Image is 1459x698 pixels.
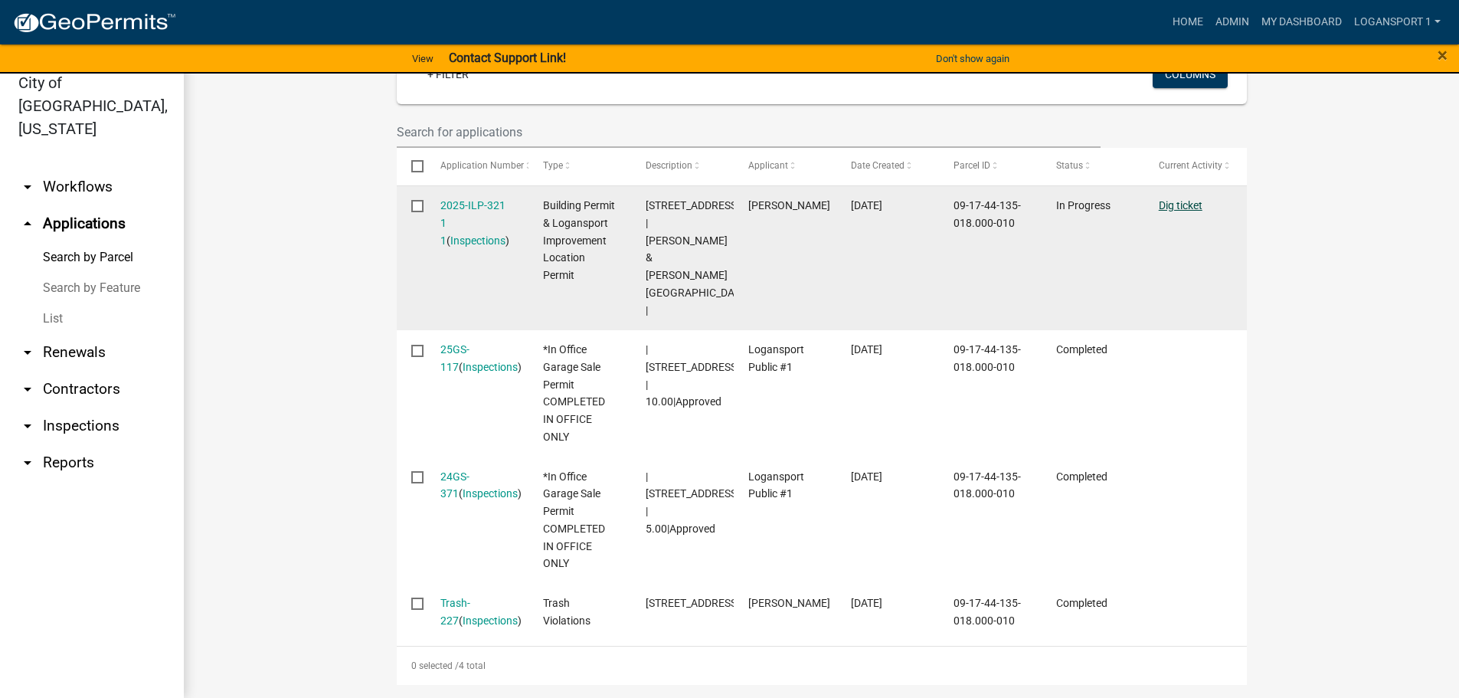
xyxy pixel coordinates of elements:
div: ( ) [440,468,514,503]
span: Application Number [440,160,524,171]
input: Search for applications [397,116,1101,148]
span: Completed [1056,343,1107,356]
i: arrow_drop_down [18,343,37,362]
span: 09-17-44-135-018.000-010 [954,199,1021,229]
span: 08/28/2025 [851,199,882,211]
a: Inspections [463,614,518,627]
a: Home [1166,8,1209,37]
datatable-header-cell: Type [528,148,631,185]
span: 715 NORTH ST [646,597,740,609]
a: Logansport 1 [1348,8,1447,37]
span: Randy Ulery [748,597,830,609]
span: Trash Violations [543,597,590,627]
i: arrow_drop_down [18,178,37,196]
span: *In Office Garage Sale Permit COMPLETED IN OFFICE ONLY [543,343,605,443]
a: 2025-ILP-321 1 1 [440,199,505,247]
span: In Progress [1056,199,1111,211]
span: 04/06/2023 [851,597,882,609]
span: Current Activity [1159,160,1222,171]
a: + Filter [415,61,481,88]
datatable-header-cell: Parcel ID [939,148,1042,185]
datatable-header-cell: Application Number [426,148,528,185]
span: × [1438,44,1448,66]
a: Inspections [463,361,518,373]
a: 25GS-117 [440,343,469,373]
div: ( ) [440,197,514,249]
span: Building Permit & Logansport Improvement Location Permit [543,199,615,281]
datatable-header-cell: Status [1042,148,1144,185]
span: | 715 north st logansport in 46947 | 10.00|Approved [646,343,740,408]
div: 4 total [397,647,1247,685]
div: ( ) [440,595,514,630]
datatable-header-cell: Current Activity [1144,148,1247,185]
span: Logansport Public #1 [748,343,804,373]
button: Close [1438,46,1448,64]
span: Elpidio Montalvo [748,199,830,211]
datatable-header-cell: Description [631,148,734,185]
span: 11/07/2024 [851,470,882,483]
datatable-header-cell: Applicant [734,148,836,185]
span: 09-17-44-135-018.000-010 [954,343,1021,373]
i: arrow_drop_down [18,380,37,398]
strong: Contact Support Link! [449,51,566,65]
div: ( ) [440,341,514,376]
span: Completed [1056,470,1107,483]
i: arrow_drop_down [18,417,37,435]
span: 715 NORTH ST | Rodriguez, Elpidio Montalvo & Montalvo, Maria D | [646,199,749,316]
span: Date Created [851,160,905,171]
a: Admin [1209,8,1255,37]
span: Logansport Public #1 [748,470,804,500]
a: 24GS-371 [440,470,469,500]
span: Type [543,160,563,171]
span: | 715 north st | 5.00|Approved [646,470,740,535]
button: Don't show again [930,46,1016,71]
span: *In Office Garage Sale Permit COMPLETED IN OFFICE ONLY [543,470,605,570]
span: Parcel ID [954,160,990,171]
a: Inspections [450,234,505,247]
span: 09-17-44-135-018.000-010 [954,597,1021,627]
datatable-header-cell: Select [397,148,426,185]
a: Trash-227 [440,597,470,627]
span: 09-17-44-135-018.000-010 [954,470,1021,500]
span: Completed [1056,597,1107,609]
i: arrow_drop_up [18,215,37,233]
button: Columns [1153,61,1228,88]
span: 07/03/2025 [851,343,882,356]
a: View [406,46,440,71]
a: Dig ticket [1159,199,1202,211]
datatable-header-cell: Date Created [836,148,939,185]
a: My Dashboard [1255,8,1348,37]
a: Inspections [463,487,518,500]
i: arrow_drop_down [18,454,37,472]
span: Status [1056,160,1083,171]
span: Applicant [748,160,788,171]
span: 0 selected / [411,660,459,671]
span: Description [646,160,692,171]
